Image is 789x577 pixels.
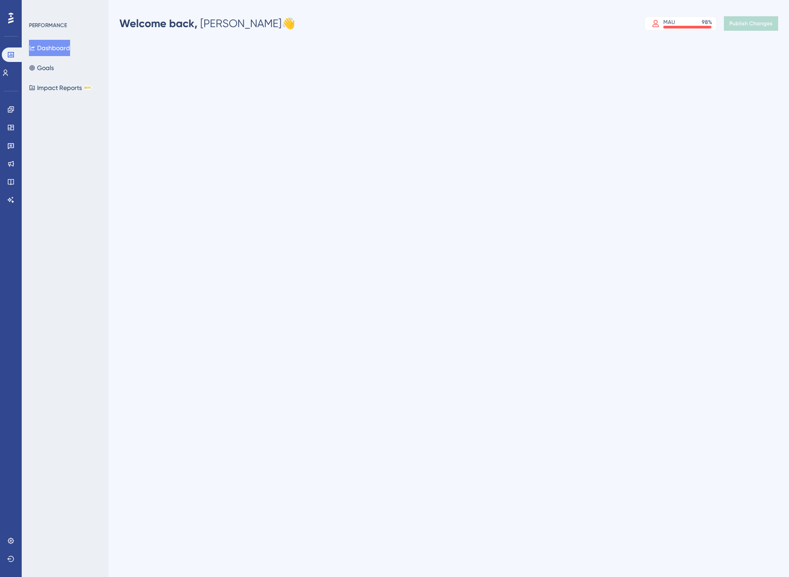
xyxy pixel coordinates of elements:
[724,16,778,31] button: Publish Changes
[29,40,70,56] button: Dashboard
[702,19,712,26] div: 98 %
[84,85,92,90] div: BETA
[663,19,675,26] div: MAU
[729,20,773,27] span: Publish Changes
[29,22,67,29] div: PERFORMANCE
[29,60,54,76] button: Goals
[29,80,92,96] button: Impact ReportsBETA
[119,16,295,31] div: [PERSON_NAME] 👋
[119,17,198,30] span: Welcome back,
